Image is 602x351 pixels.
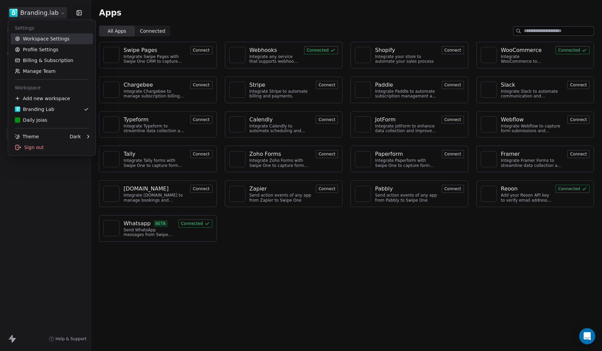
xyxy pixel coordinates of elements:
[11,82,93,93] div: Workspace
[15,107,20,112] img: Symbol%20Brandinglab%20BL%20square%20Primary%20APP.png
[11,44,93,55] a: Profile Settings
[15,106,54,113] div: Branding Lab
[70,133,81,140] div: Dark
[11,93,93,104] div: Add new workspace
[11,33,93,44] a: Workspace Settings
[11,55,93,66] a: Billing & Subscription
[15,117,47,123] div: Daily Joias
[11,23,93,33] div: Settings
[15,133,39,140] div: Theme
[11,66,93,77] a: Manage Team
[11,142,93,153] div: Sign out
